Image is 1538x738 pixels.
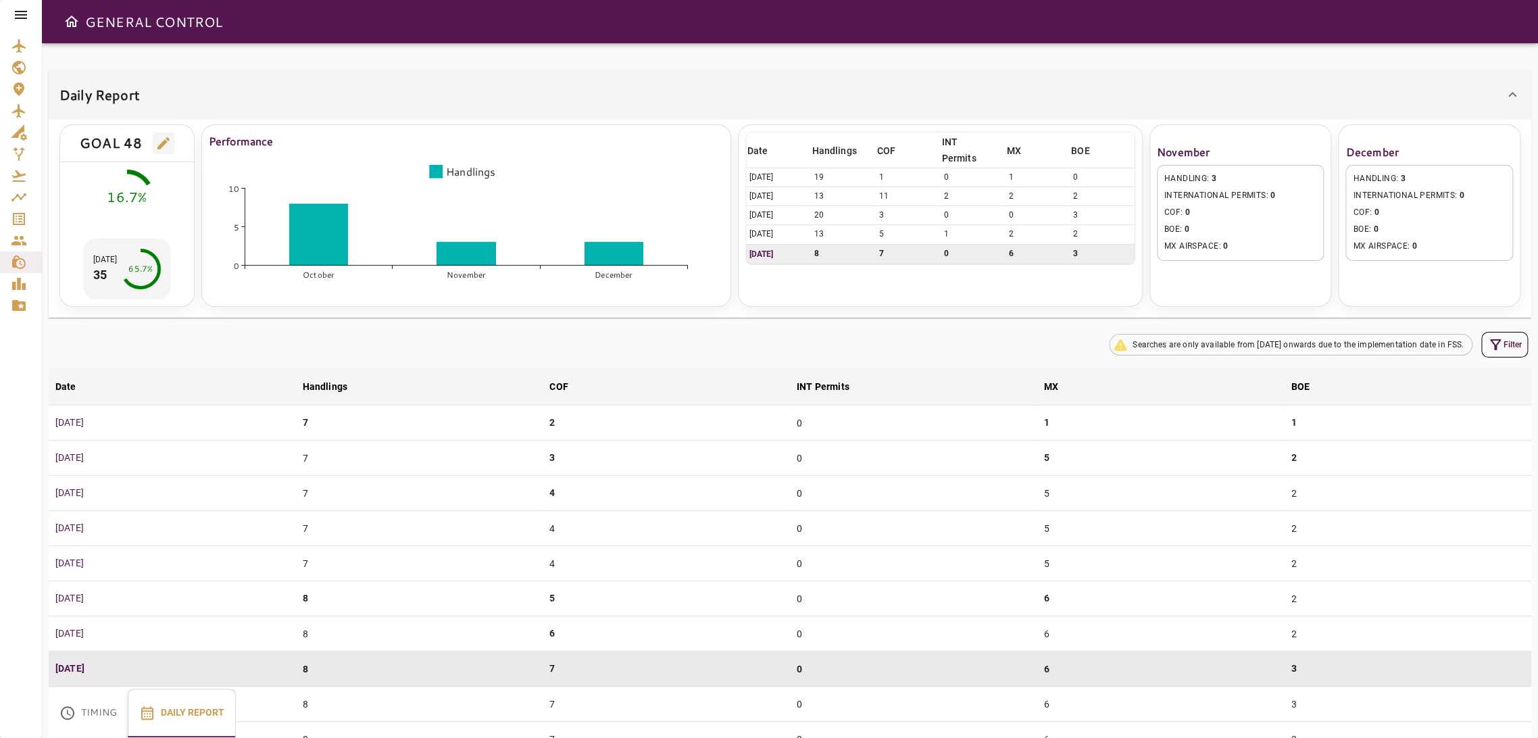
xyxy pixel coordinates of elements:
[1284,476,1531,511] td: 2
[49,70,1531,119] div: Daily Report
[1005,206,1070,225] td: 0
[747,143,786,159] span: Date
[296,616,543,651] td: 8
[1185,207,1190,217] span: 0
[303,378,365,395] span: Handlings
[1164,172,1317,186] span: HANDLING :
[746,225,811,244] td: [DATE]
[1291,378,1326,395] span: BOE
[55,591,289,606] p: [DATE]
[1291,451,1296,465] p: 2
[1124,339,1472,351] span: Searches are only available from [DATE] onwards due to the implementation date in FSS.
[876,168,941,187] td: 1
[55,378,76,395] div: Date
[1185,224,1189,234] span: 0
[595,270,632,281] tspan: December
[940,168,1005,187] td: 0
[812,143,874,159] span: Handlings
[797,378,849,395] div: INT Permits
[296,687,543,722] td: 8
[447,270,486,281] tspan: November
[209,132,724,151] h6: Performance
[1400,174,1405,183] span: 3
[55,416,289,430] p: [DATE]
[1070,187,1135,206] td: 2
[1345,143,1513,162] h6: December
[234,260,239,271] tspan: 0
[1006,143,1038,159] span: MX
[1270,191,1275,200] span: 0
[1044,378,1076,395] span: MX
[812,143,856,159] div: Handlings
[1291,416,1296,430] p: 1
[1070,168,1135,187] td: 0
[941,134,1003,166] span: INT Permits
[1164,240,1317,253] span: MX AIRSPACE :
[55,626,289,641] p: [DATE]
[790,581,1037,616] td: 0
[746,168,811,187] td: [DATE]
[296,511,543,546] td: 7
[1071,143,1089,159] div: BOE
[876,244,941,264] td: 7
[1164,223,1317,237] span: BOE :
[296,546,543,581] td: 7
[1044,416,1049,430] p: 1
[107,187,147,207] div: 16.7%
[303,591,308,606] p: 8
[446,164,495,179] tspan: Handlings
[549,378,568,395] div: COF
[1044,378,1058,395] div: MX
[1412,241,1417,251] span: 0
[877,143,895,159] div: COF
[1164,206,1317,220] span: COF :
[303,378,347,395] div: Handlings
[128,263,153,275] div: 65.7%
[1070,225,1135,244] td: 2
[49,689,236,737] div: basic tabs example
[790,476,1037,511] td: 0
[549,378,585,395] span: COF
[1071,143,1107,159] span: BOE
[58,8,85,35] button: Open drawer
[1284,511,1531,546] td: 2
[1373,224,1378,234] span: 0
[93,253,118,266] p: [DATE]
[80,132,143,154] div: GOAL 48
[55,451,289,465] p: [DATE]
[1212,174,1216,183] span: 3
[1037,651,1285,687] td: 6
[940,244,1005,264] td: 0
[746,206,811,225] td: [DATE]
[810,206,875,225] td: 20
[1353,189,1506,203] span: INTERNATIONAL PERMITS :
[1037,687,1285,722] td: 6
[749,248,808,260] p: [DATE]
[940,206,1005,225] td: 0
[55,521,289,535] p: [DATE]
[790,651,1037,687] td: 0
[303,416,308,430] p: 7
[543,546,790,581] td: 4
[1291,662,1296,676] p: 3
[790,405,1037,441] td: 0
[810,187,875,206] td: 13
[303,270,334,281] tspan: October
[549,626,555,641] p: 6
[810,168,875,187] td: 19
[234,221,239,232] tspan: 5
[228,182,239,194] tspan: 10
[549,416,555,430] p: 2
[1353,172,1506,186] span: HANDLING :
[1070,244,1135,264] td: 3
[876,225,941,244] td: 5
[1223,241,1228,251] span: 0
[549,591,555,606] p: 5
[128,689,236,737] button: Daily Report
[296,441,543,476] td: 7
[790,511,1037,546] td: 0
[1037,476,1285,511] td: 5
[59,84,140,105] h6: Daily Report
[1353,223,1506,237] span: BOE :
[1284,616,1531,651] td: 2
